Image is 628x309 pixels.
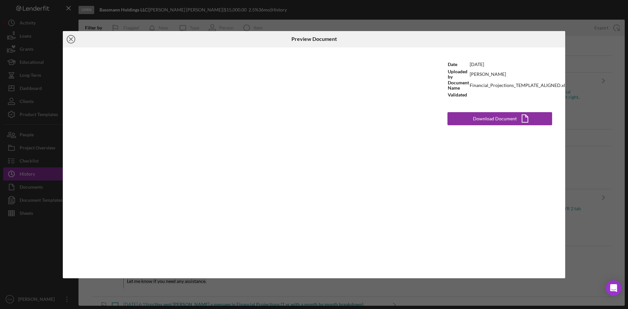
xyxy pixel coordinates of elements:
b: Validated [448,92,467,97]
b: Date [448,61,457,67]
iframe: Document Preview [63,47,434,278]
button: Download Document [447,112,552,125]
h6: Preview Document [291,36,337,42]
td: [PERSON_NAME] [469,69,570,80]
b: Uploaded by [448,69,467,79]
td: [DATE] [469,60,570,69]
td: Financial_Projections_TEMPLATE_ALIGNED.xlsx [469,80,570,91]
div: Download Document [473,112,517,125]
b: Document Name [448,80,469,91]
div: Open Intercom Messenger [606,280,621,296]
